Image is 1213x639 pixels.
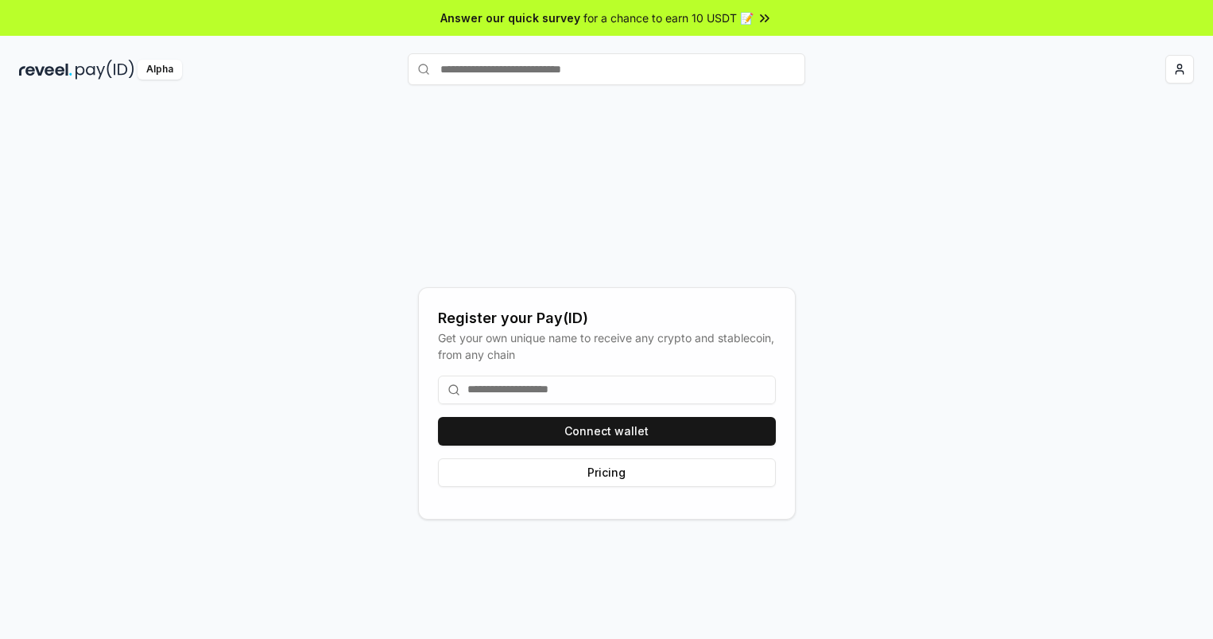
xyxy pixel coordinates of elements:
img: reveel_dark [19,60,72,80]
div: Alpha [138,60,182,80]
span: for a chance to earn 10 USDT 📝 [583,10,754,26]
span: Answer our quick survey [440,10,580,26]
div: Get your own unique name to receive any crypto and stablecoin, from any chain [438,329,776,363]
button: Connect wallet [438,417,776,446]
img: pay_id [76,60,134,80]
button: Pricing [438,458,776,487]
div: Register your Pay(ID) [438,307,776,329]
